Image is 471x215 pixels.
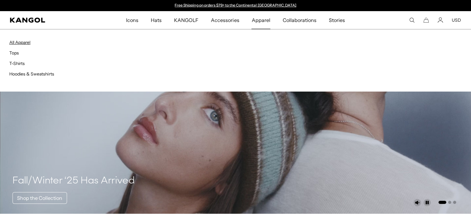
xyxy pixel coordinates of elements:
[120,11,145,29] a: Icons
[175,3,296,7] a: Free Shipping on orders $79+ to the Continental [GEOGRAPHIC_DATA]
[423,199,431,206] button: Pause
[168,11,205,29] a: KANGOLF
[245,11,276,29] a: Apparel
[413,199,421,206] button: Unmute
[12,192,67,204] a: Shop the Collection
[438,200,456,204] ul: Select a slide to show
[438,201,446,204] button: Go to slide 1
[126,11,138,29] span: Icons
[448,201,451,204] button: Go to slide 2
[172,3,299,8] div: 1 of 2
[251,11,270,29] span: Apparel
[172,3,299,8] slideshow-component: Announcement bar
[329,11,345,29] span: Stories
[10,18,83,23] a: Kangol
[9,40,30,45] a: All Apparel
[277,11,323,29] a: Collaborations
[151,11,162,29] span: Hats
[9,61,25,66] a: T-Shirts
[323,11,351,29] a: Stories
[438,17,443,23] a: Account
[9,50,19,56] a: Tops
[205,11,245,29] a: Accessories
[409,17,415,23] summary: Search here
[452,17,461,23] button: USD
[283,11,316,29] span: Collaborations
[423,17,429,23] button: Cart
[211,11,239,29] span: Accessories
[453,201,456,204] button: Go to slide 3
[145,11,168,29] a: Hats
[9,71,54,77] a: Hoodies & Sweatshirts
[174,11,198,29] span: KANGOLF
[172,3,299,8] div: Announcement
[12,175,135,187] h4: Fall/Winter ‘25 Has Arrived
